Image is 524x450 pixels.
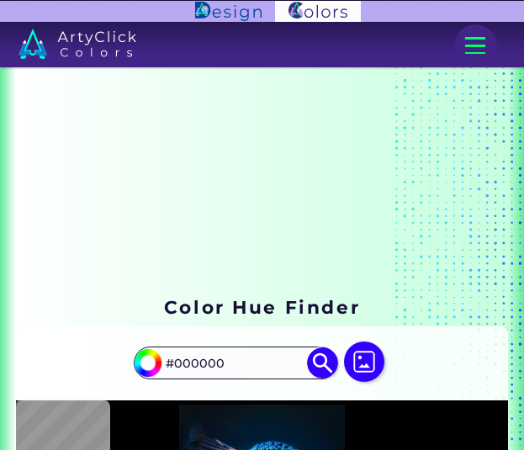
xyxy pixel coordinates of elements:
input: type color.. [160,349,311,377]
img: ArtyClick Design logo [195,2,262,20]
img: icon picture [344,341,384,382]
h1: Color Hue Finder [164,294,360,320]
img: ArtyClick Colors logo [275,1,361,23]
img: logo_artyclick_colors_white.svg [19,29,137,59]
img: icon search [307,347,338,379]
iframe: Advertisement [16,77,507,287]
